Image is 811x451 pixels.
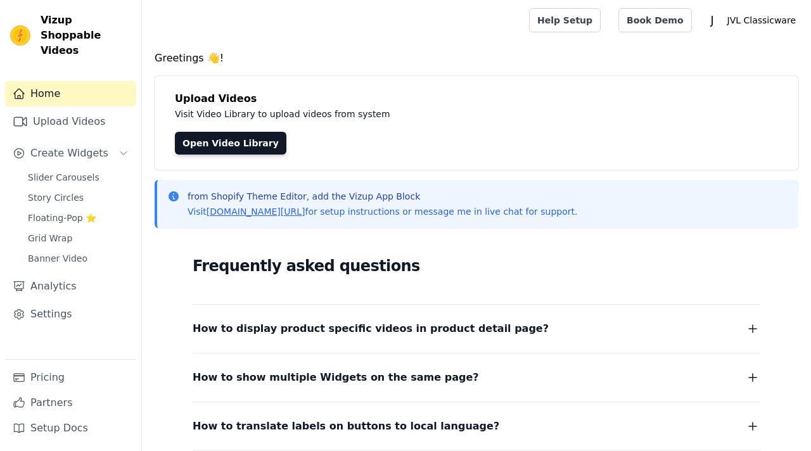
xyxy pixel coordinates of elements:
p: from Shopify Theme Editor, add the Vizup App Block [188,190,577,203]
span: Story Circles [28,191,84,204]
button: How to show multiple Widgets on the same page? [193,369,760,386]
a: Setup Docs [5,416,136,441]
img: Vizup [10,25,30,46]
span: Floating-Pop ⭐ [28,212,96,224]
span: How to display product specific videos in product detail page? [193,320,549,338]
a: Grid Wrap [20,229,136,247]
button: J JVL Classicware [702,9,801,32]
p: Visit for setup instructions or message me in live chat for support. [188,205,577,218]
a: Upload Videos [5,109,136,134]
a: Story Circles [20,189,136,206]
a: Help Setup [529,8,601,32]
a: Settings [5,302,136,327]
a: Slider Carousels [20,168,136,186]
button: Create Widgets [5,141,136,166]
span: How to translate labels on buttons to local language? [193,417,499,435]
a: Home [5,81,136,106]
a: [DOMAIN_NAME][URL] [207,206,305,217]
text: J [710,14,713,27]
a: Open Video Library [175,132,286,155]
button: How to display product specific videos in product detail page? [193,320,760,338]
span: Slider Carousels [28,171,99,184]
a: Book Demo [618,8,691,32]
a: Banner Video [20,250,136,267]
h2: Frequently asked questions [193,253,760,279]
span: Banner Video [28,252,87,265]
button: How to translate labels on buttons to local language? [193,417,760,435]
a: Floating-Pop ⭐ [20,209,136,227]
h4: Upload Videos [175,91,778,106]
p: JVL Classicware [722,9,801,32]
span: Vizup Shoppable Videos [41,13,131,58]
span: Create Widgets [30,146,108,161]
span: Grid Wrap [28,232,72,245]
h4: Greetings 👋! [155,51,798,66]
a: Analytics [5,274,136,299]
span: How to show multiple Widgets on the same page? [193,369,479,386]
a: Pricing [5,365,136,390]
p: Visit Video Library to upload videos from system [175,106,743,122]
a: Partners [5,390,136,416]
